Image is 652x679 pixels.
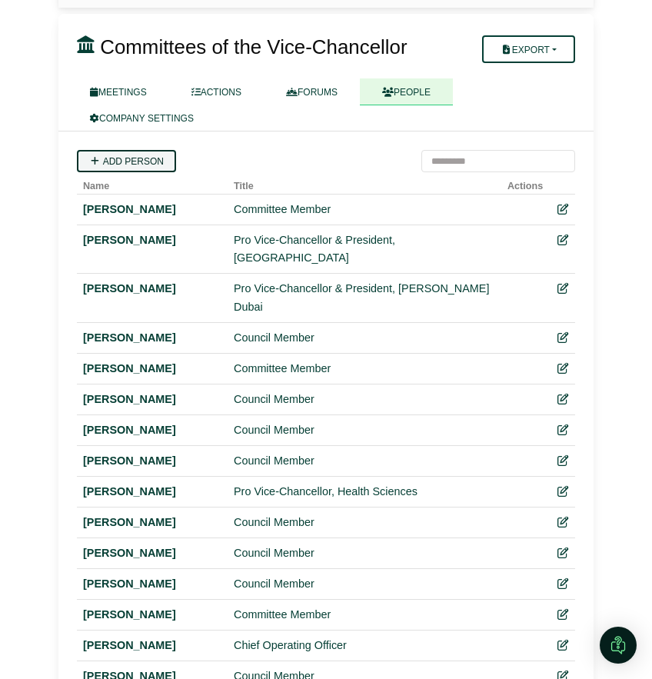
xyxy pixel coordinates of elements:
[482,35,575,63] button: Export
[234,329,495,347] div: Council Member
[234,514,495,531] div: Council Member
[83,421,221,439] div: [PERSON_NAME]
[234,391,495,408] div: Council Member
[501,172,551,195] th: Actions
[234,280,495,315] div: Pro Vice-Chancellor & President, [PERSON_NAME] Dubai
[83,360,221,378] div: [PERSON_NAME]
[557,280,569,298] div: Edit
[557,329,569,347] div: Edit
[169,78,264,105] a: ACTIONS
[557,637,569,654] div: Edit
[557,360,569,378] div: Edit
[83,544,221,562] div: [PERSON_NAME]
[234,452,495,470] div: Council Member
[234,575,495,593] div: Council Member
[83,201,221,218] div: [PERSON_NAME]
[557,421,569,439] div: Edit
[234,606,495,624] div: Committee Member
[83,606,221,624] div: [PERSON_NAME]
[100,36,407,58] span: Committees of the Vice-Chancellor
[234,483,495,501] div: Pro Vice-Chancellor, Health Sciences
[83,329,221,347] div: [PERSON_NAME]
[264,78,360,105] a: FORUMS
[83,391,221,408] div: [PERSON_NAME]
[83,231,221,249] div: [PERSON_NAME]
[557,575,569,593] div: Edit
[228,172,501,195] th: Title
[83,514,221,531] div: [PERSON_NAME]
[234,421,495,439] div: Council Member
[360,78,453,105] a: PEOPLE
[77,150,176,172] a: Add person
[557,514,569,531] div: Edit
[557,201,569,218] div: Edit
[83,280,221,298] div: [PERSON_NAME]
[557,544,569,562] div: Edit
[600,627,637,664] div: Open Intercom Messenger
[234,231,495,267] div: Pro Vice-Chancellor & President, [GEOGRAPHIC_DATA]
[557,391,569,408] div: Edit
[234,201,495,218] div: Committee Member
[234,637,495,654] div: Chief Operating Officer
[83,575,221,593] div: [PERSON_NAME]
[68,105,216,131] a: COMPANY SETTINGS
[557,606,569,624] div: Edit
[557,452,569,470] div: Edit
[83,452,221,470] div: [PERSON_NAME]
[77,172,228,195] th: Name
[83,483,221,501] div: [PERSON_NAME]
[234,544,495,562] div: Council Member
[83,637,221,654] div: [PERSON_NAME]
[557,483,569,501] div: Edit
[557,231,569,249] div: Edit
[234,360,495,378] div: Committee Member
[68,78,169,105] a: MEETINGS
